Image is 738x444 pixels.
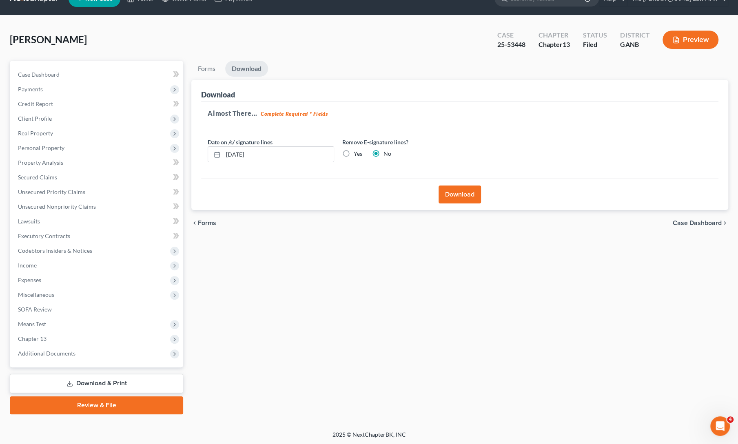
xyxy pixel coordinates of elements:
span: Lawsuits [18,218,40,225]
a: Lawsuits [11,214,183,229]
h5: Almost There... [208,108,712,118]
button: chevron_left Forms [191,220,227,226]
iframe: Intercom live chat [710,416,730,436]
a: Unsecured Nonpriority Claims [11,199,183,214]
a: Secured Claims [11,170,183,185]
a: Executory Contracts [11,229,183,243]
a: Credit Report [11,97,183,111]
span: Unsecured Nonpriority Claims [18,203,96,210]
button: Preview [663,31,718,49]
span: Chapter 13 [18,335,47,342]
div: District [620,31,649,40]
span: Executory Contracts [18,232,70,239]
a: Unsecured Priority Claims [11,185,183,199]
div: Filed [583,40,607,49]
span: SOFA Review [18,306,52,313]
span: Real Property [18,130,53,137]
span: Case Dashboard [673,220,722,226]
span: Additional Documents [18,350,75,357]
span: Unsecured Priority Claims [18,188,85,195]
label: Remove E-signature lines? [342,138,469,146]
span: Forms [198,220,216,226]
span: 13 [563,40,570,48]
span: Personal Property [18,144,64,151]
a: SOFA Review [11,302,183,317]
label: Yes [354,150,362,158]
span: 4 [727,416,734,423]
strong: Complete Required * Fields [261,110,328,117]
button: Download [439,186,481,203]
input: MM/DD/YYYY [223,147,334,162]
div: 25-53448 [497,40,525,49]
a: Download [225,61,268,77]
a: Review & File [10,396,183,414]
div: Case [497,31,525,40]
a: Forms [191,61,222,77]
span: Miscellaneous [18,291,54,298]
div: Chapter [539,31,570,40]
a: Case Dashboard chevron_right [673,220,728,226]
span: Codebtors Insiders & Notices [18,247,92,254]
label: Date on /s/ signature lines [208,138,273,146]
span: [PERSON_NAME] [10,33,87,45]
a: Case Dashboard [11,67,183,82]
span: Client Profile [18,115,52,122]
span: Payments [18,86,43,93]
span: Expenses [18,276,41,283]
div: Download [201,90,235,99]
a: Download & Print [10,374,183,393]
span: Secured Claims [18,174,57,181]
i: chevron_left [191,220,198,226]
span: Case Dashboard [18,71,60,78]
label: No [383,150,391,158]
div: Chapter [539,40,570,49]
div: Status [583,31,607,40]
span: Income [18,262,37,269]
span: Credit Report [18,100,53,107]
a: Property Analysis [11,155,183,170]
i: chevron_right [722,220,728,226]
span: Means Test [18,320,46,327]
div: GANB [620,40,649,49]
span: Property Analysis [18,159,63,166]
